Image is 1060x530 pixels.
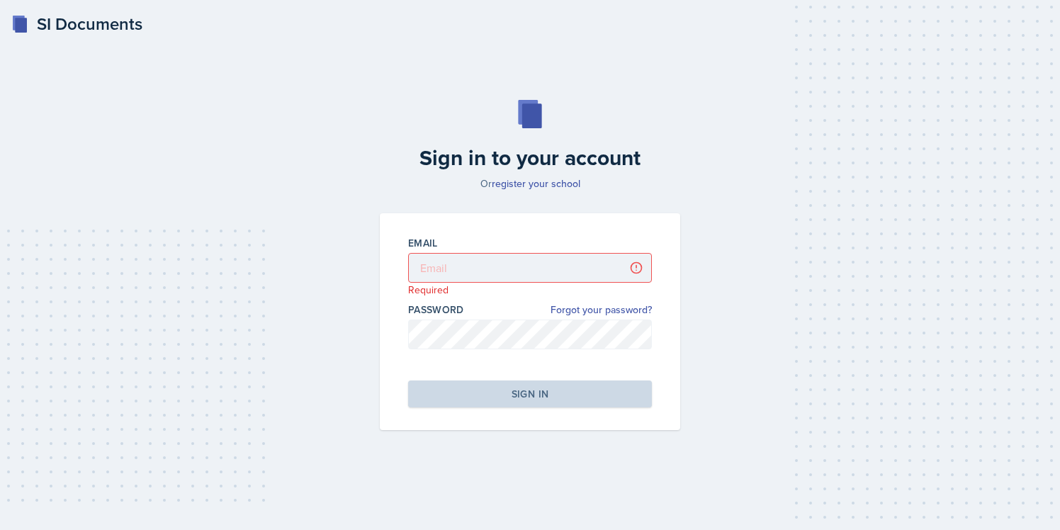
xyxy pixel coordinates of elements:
button: Sign in [408,380,652,407]
a: Forgot your password? [551,303,652,317]
p: Required [408,283,652,297]
a: SI Documents [11,11,142,37]
label: Email [408,236,438,250]
input: Email [408,253,652,283]
h2: Sign in to your account [371,145,689,171]
div: Sign in [512,387,548,401]
label: Password [408,303,464,317]
a: register your school [492,176,580,191]
p: Or [371,176,689,191]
